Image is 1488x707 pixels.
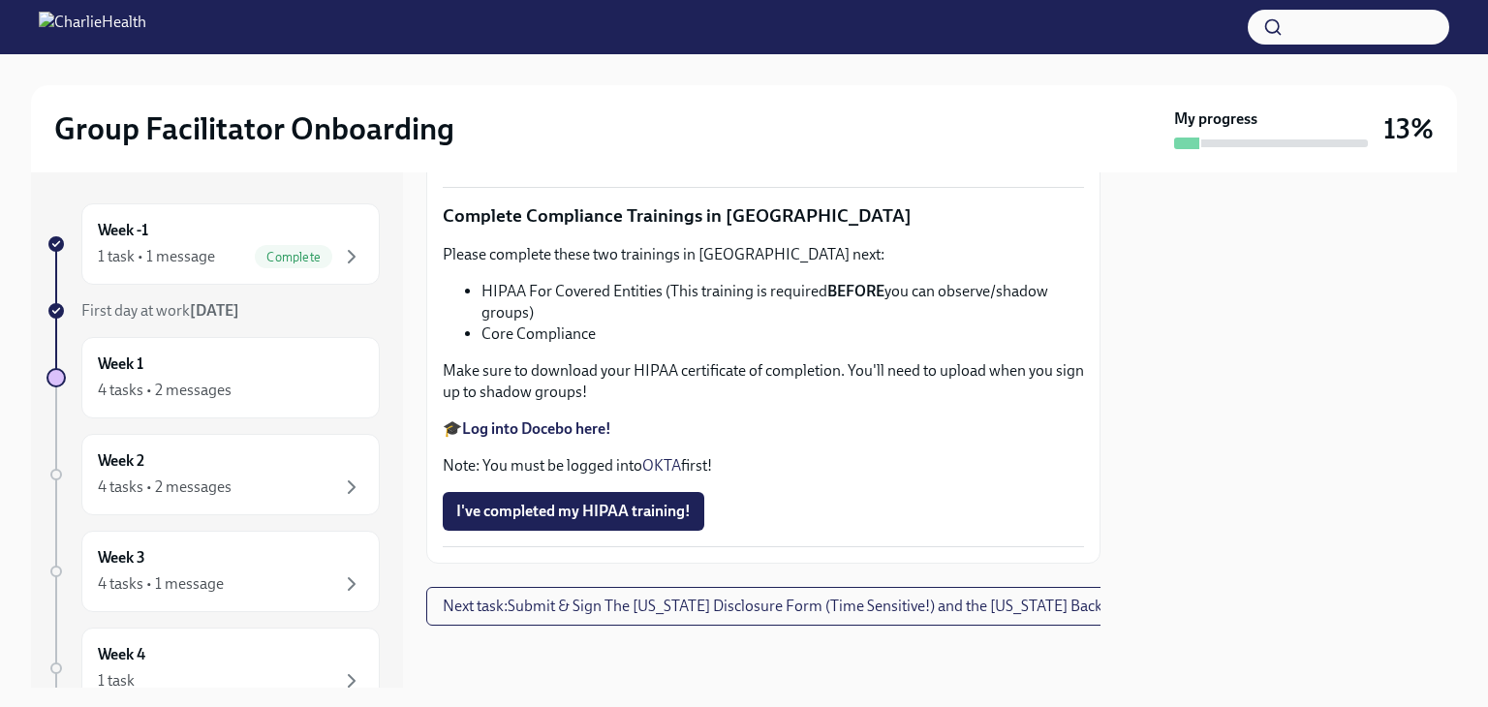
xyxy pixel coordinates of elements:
[98,246,215,267] div: 1 task • 1 message
[39,12,146,43] img: CharlieHealth
[1383,111,1434,146] h3: 13%
[46,434,380,515] a: Week 24 tasks • 2 messages
[462,419,611,438] a: Log into Docebo here!
[46,337,380,418] a: Week 14 tasks • 2 messages
[98,380,232,401] div: 4 tasks • 2 messages
[827,282,884,300] strong: BEFORE
[481,323,1084,345] li: Core Compliance
[81,301,239,320] span: First day at work
[54,109,454,148] h2: Group Facilitator Onboarding
[443,455,1084,476] p: Note: You must be logged into first!
[190,301,239,320] strong: [DATE]
[456,502,691,521] span: I've completed my HIPAA training!
[443,203,1084,229] p: Complete Compliance Trainings in [GEOGRAPHIC_DATA]
[98,476,232,498] div: 4 tasks • 2 messages
[98,573,224,595] div: 4 tasks • 1 message
[98,644,145,665] h6: Week 4
[98,450,144,472] h6: Week 2
[98,220,148,241] h6: Week -1
[481,281,1084,323] li: HIPAA For Covered Entities (This training is required you can observe/shadow groups)
[1174,108,1257,130] strong: My progress
[426,587,1212,626] button: Next task:Submit & Sign The [US_STATE] Disclosure Form (Time Sensitive!) and the [US_STATE] Backg...
[255,250,332,264] span: Complete
[443,597,1195,616] span: Next task : Submit & Sign The [US_STATE] Disclosure Form (Time Sensitive!) and the [US_STATE] Bac...
[443,492,704,531] button: I've completed my HIPAA training!
[443,360,1084,403] p: Make sure to download your HIPAA certificate of completion. You'll need to upload when you sign u...
[443,418,1084,440] p: 🎓
[98,670,135,692] div: 1 task
[46,531,380,612] a: Week 34 tasks • 1 message
[98,353,143,375] h6: Week 1
[46,300,380,322] a: First day at work[DATE]
[98,547,145,569] h6: Week 3
[642,456,681,475] a: OKTA
[46,203,380,285] a: Week -11 task • 1 messageComplete
[443,244,1084,265] p: Please complete these two trainings in [GEOGRAPHIC_DATA] next:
